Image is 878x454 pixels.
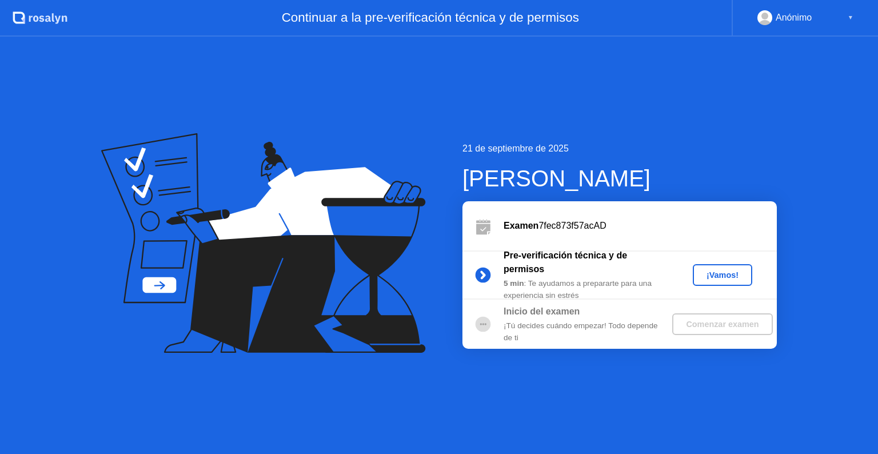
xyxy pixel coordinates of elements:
[504,306,580,316] b: Inicio del examen
[776,10,812,25] div: Anónimo
[848,10,853,25] div: ▼
[462,142,777,156] div: 21 de septiembre de 2025
[504,320,668,344] div: ¡Tú decides cuándo empezar! Todo depende de ti
[677,320,768,329] div: Comenzar examen
[504,250,627,274] b: Pre-verificación técnica y de permisos
[672,313,772,335] button: Comenzar examen
[504,221,538,230] b: Examen
[504,219,777,233] div: 7fec873f57acAD
[504,278,668,301] div: : Te ayudamos a prepararte para una experiencia sin estrés
[504,279,524,288] b: 5 min
[462,161,777,196] div: [PERSON_NAME]
[693,264,752,286] button: ¡Vamos!
[697,270,748,280] div: ¡Vamos!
